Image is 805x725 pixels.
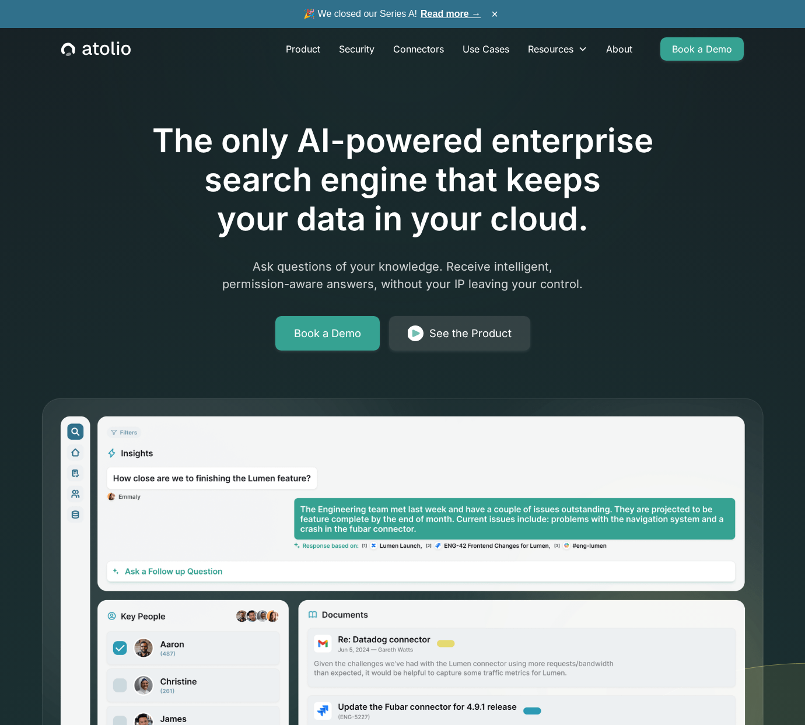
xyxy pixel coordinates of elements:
[104,121,701,239] h1: The only AI-powered enterprise search engine that keeps your data in your cloud.
[429,325,512,342] div: See the Product
[519,37,597,61] div: Resources
[597,37,642,61] a: About
[303,7,481,21] span: 🎉 We closed our Series A!
[488,8,502,20] button: ×
[421,9,481,19] a: Read more →
[330,37,384,61] a: Security
[660,37,744,61] a: Book a Demo
[275,316,380,351] a: Book a Demo
[276,37,330,61] a: Product
[61,41,131,57] a: home
[528,42,573,56] div: Resources
[453,37,519,61] a: Use Cases
[178,258,626,293] p: Ask questions of your knowledge. Receive intelligent, permission-aware answers, without your IP l...
[389,316,530,351] a: See the Product
[384,37,453,61] a: Connectors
